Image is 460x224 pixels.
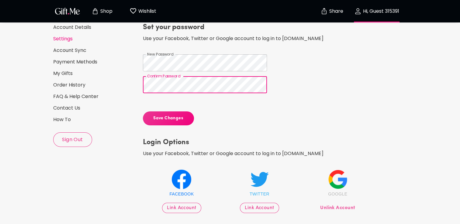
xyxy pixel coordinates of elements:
[361,9,399,14] p: Hi, Guest 315391
[85,2,119,21] button: Store page
[54,7,81,15] img: GiftMe Logo
[143,115,194,122] span: Save Changes
[53,93,138,100] a: FAQ & Help Center
[53,8,82,15] button: GiftMe Logo
[137,7,156,15] p: Wishlist
[320,8,328,15] img: secure
[126,2,160,21] button: Wishlist page
[53,70,138,77] a: My Gifts
[321,1,343,22] button: Share
[53,24,138,31] a: Account Details
[143,150,377,158] p: Use your Facebook, Twitter or Google account to log in to [DOMAIN_NAME]
[54,136,92,143] span: Sign Out
[143,35,377,42] p: Use your Facebook, Twitter or Google account to log in to [DOMAIN_NAME]
[143,111,194,125] button: Save Changes
[53,82,138,88] a: Order History
[53,105,138,111] a: Contact Us
[143,22,377,32] h4: Set your password
[99,9,112,14] p: Shop
[346,2,407,21] button: Hi, Guest 315391
[53,116,138,123] a: How To
[167,205,196,211] span: Link Account
[53,47,138,54] a: Account Sync
[240,203,279,213] button: Link Account
[318,203,358,213] button: Unlink Account
[53,36,138,42] a: Settings
[240,190,279,198] p: Twitter
[318,190,358,198] p: Google
[53,59,138,65] a: Payment Methods
[320,205,355,211] span: Unlink Account
[53,132,92,147] button: Sign Out
[328,9,343,14] p: Share
[162,203,201,213] button: Link Account
[245,205,274,211] span: Link Account
[162,190,201,198] p: Facebook
[143,137,377,147] h4: Login Options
